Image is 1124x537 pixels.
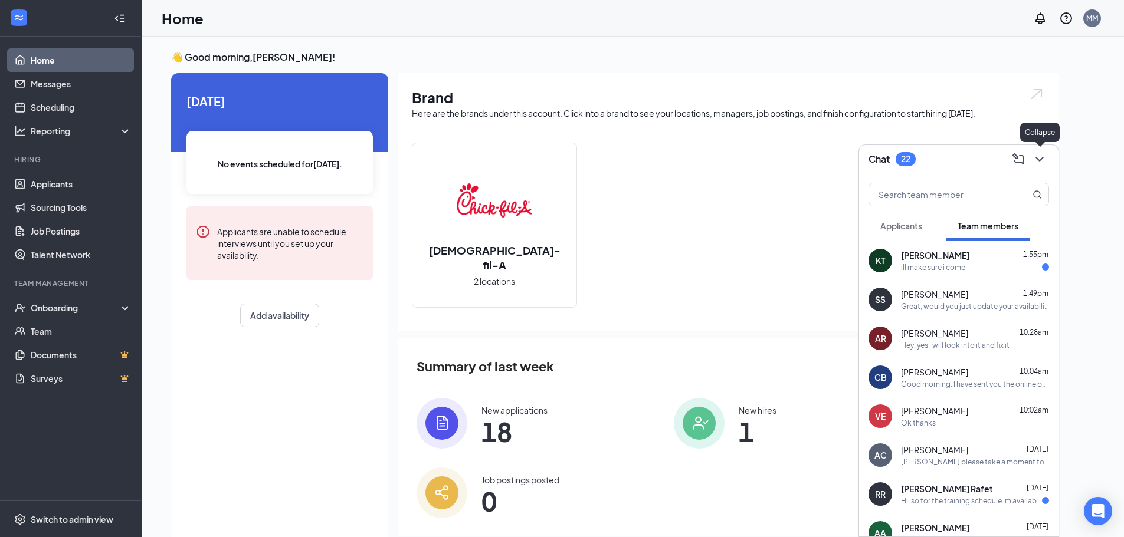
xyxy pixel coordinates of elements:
[901,262,965,272] div: ill make sure i come
[417,467,467,518] img: icon
[1059,11,1073,25] svg: QuestionInfo
[1020,123,1060,142] div: Collapse
[14,154,129,164] div: Hiring
[31,48,132,72] a: Home
[901,418,936,428] div: Ok thanks
[874,449,887,461] div: AC
[31,219,132,243] a: Job Postings
[1023,289,1048,298] span: 1:49pm
[1011,152,1025,166] svg: ComposeMessage
[481,490,559,512] span: 0
[412,243,576,272] h2: [DEMOGRAPHIC_DATA]-fil-A
[901,366,968,378] span: [PERSON_NAME]
[1086,13,1098,23] div: MM
[869,153,890,166] h3: Chat
[31,243,132,266] a: Talent Network
[14,125,26,137] svg: Analysis
[874,371,887,383] div: CB
[31,172,132,196] a: Applicants
[739,404,776,416] div: New hires
[1027,444,1048,453] span: [DATE]
[1027,522,1048,531] span: [DATE]
[481,404,548,416] div: New applications
[901,496,1042,506] div: Hi, so for the training schedule Im available anytime Saturdays and I'd prefer Fridays after scho...
[1029,87,1044,101] img: open.6027fd2a22e1237b5b06.svg
[217,225,363,261] div: Applicants are unable to schedule interviews until you set up your availability.
[240,304,319,327] button: Add availability
[417,398,467,449] img: icon
[31,367,132,390] a: SurveysCrown
[31,125,132,137] div: Reporting
[412,107,1044,119] div: Here are the brands under this account. Click into a brand to see your locations, managers, job p...
[901,288,968,300] span: [PERSON_NAME]
[901,154,910,164] div: 22
[162,8,204,28] h1: Home
[1020,406,1048,414] span: 10:02am
[31,302,122,314] div: Onboarding
[31,95,132,119] a: Scheduling
[218,157,342,170] span: No events scheduled for [DATE] .
[1023,250,1048,259] span: 1:55pm
[901,483,993,495] span: [PERSON_NAME] Rafet
[417,356,554,377] span: Summary of last week
[958,220,1018,231] span: Team members
[457,163,532,238] img: Chick-fil-A
[412,87,1044,107] h1: Brand
[901,457,1049,467] div: [PERSON_NAME] please take a moment tonight and finish your paperwork so I can get you processed i...
[186,92,373,110] span: [DATE]
[171,51,1059,64] h3: 👋 Good morning, [PERSON_NAME] !
[31,343,132,367] a: DocumentsCrown
[880,220,922,231] span: Applicants
[481,474,559,486] div: Job postings posted
[876,255,885,266] div: KT
[901,301,1049,311] div: Great, would you just update your availability on hot schedules to reflect that? Also, FYI we wil...
[14,302,26,314] svg: UserCheck
[1033,11,1047,25] svg: Notifications
[196,225,210,239] svg: Error
[739,421,776,442] span: 1
[875,410,886,422] div: VE
[901,522,969,533] span: [PERSON_NAME]
[31,72,132,95] a: Messages
[31,196,132,219] a: Sourcing Tools
[1027,483,1048,492] span: [DATE]
[31,319,132,343] a: Team
[31,513,113,525] div: Switch to admin view
[1009,150,1028,169] button: ComposeMessage
[869,183,1009,206] input: Search team member
[481,421,548,442] span: 18
[1033,152,1047,166] svg: ChevronDown
[14,513,26,525] svg: Settings
[1030,150,1049,169] button: ChevronDown
[1020,328,1048,337] span: 10:28am
[901,249,969,261] span: [PERSON_NAME]
[901,327,968,339] span: [PERSON_NAME]
[674,398,725,449] img: icon
[901,340,1010,350] div: Hey, yes I will look into it and fix it
[1084,497,1112,525] div: Open Intercom Messenger
[474,275,515,288] span: 2 locations
[1033,190,1042,199] svg: MagnifyingGlass
[13,12,25,24] svg: WorkstreamLogo
[14,278,129,288] div: Team Management
[875,488,886,500] div: RR
[114,12,126,24] svg: Collapse
[901,444,968,456] span: [PERSON_NAME]
[875,332,886,344] div: AR
[901,405,968,417] span: [PERSON_NAME]
[1020,367,1048,375] span: 10:04am
[875,294,886,305] div: SS
[901,379,1049,389] div: Good morning. I have sent you the online paperwork. Go ahead and fill that out and send me two fo...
